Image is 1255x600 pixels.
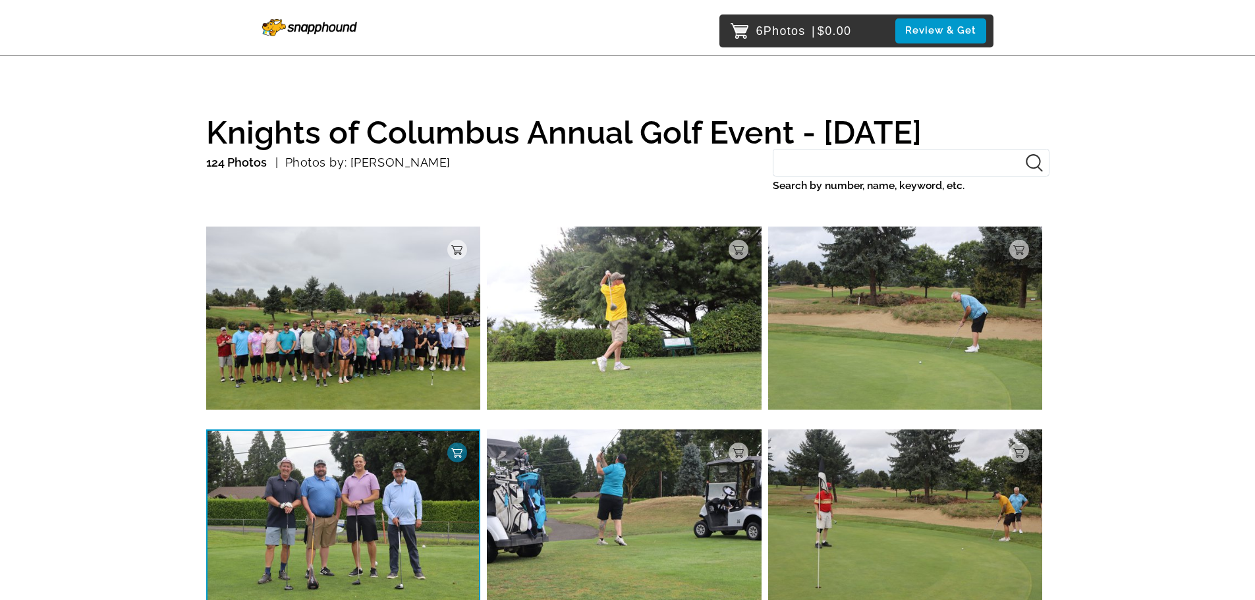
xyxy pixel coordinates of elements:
[206,116,1049,149] h1: Knights of Columbus Annual Golf Event - [DATE]
[756,20,852,41] p: 6 $0.00
[895,18,990,43] a: Review & Get
[812,24,816,38] span: |
[895,18,986,43] button: Review & Get
[764,20,806,41] span: Photos
[275,152,451,173] p: Photos by: [PERSON_NAME]
[262,19,357,36] img: Snapphound Logo
[206,227,481,409] img: 220176
[206,152,267,173] p: 124 Photos
[773,177,1049,195] label: Search by number, name, keyword, etc.
[768,227,1043,409] img: 220208
[487,227,762,409] img: 220209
